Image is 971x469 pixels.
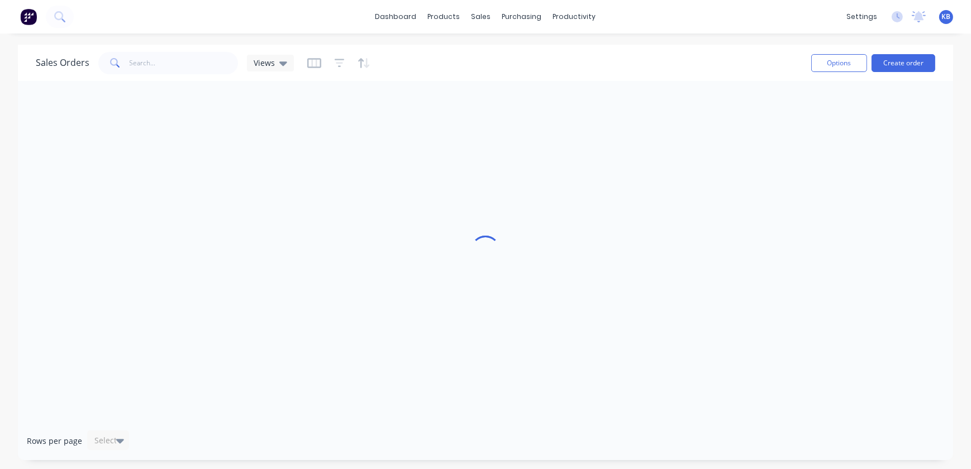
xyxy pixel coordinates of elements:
button: Options [811,54,867,72]
div: purchasing [497,8,548,25]
span: Views [254,57,275,69]
h1: Sales Orders [36,58,89,68]
div: products [422,8,466,25]
span: Rows per page [27,435,82,447]
img: Factory [20,8,37,25]
span: KB [942,12,951,22]
div: productivity [548,8,602,25]
div: settings [841,8,883,25]
input: Search... [130,52,239,74]
div: sales [466,8,497,25]
a: dashboard [370,8,422,25]
div: Select... [94,435,123,446]
button: Create order [872,54,935,72]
